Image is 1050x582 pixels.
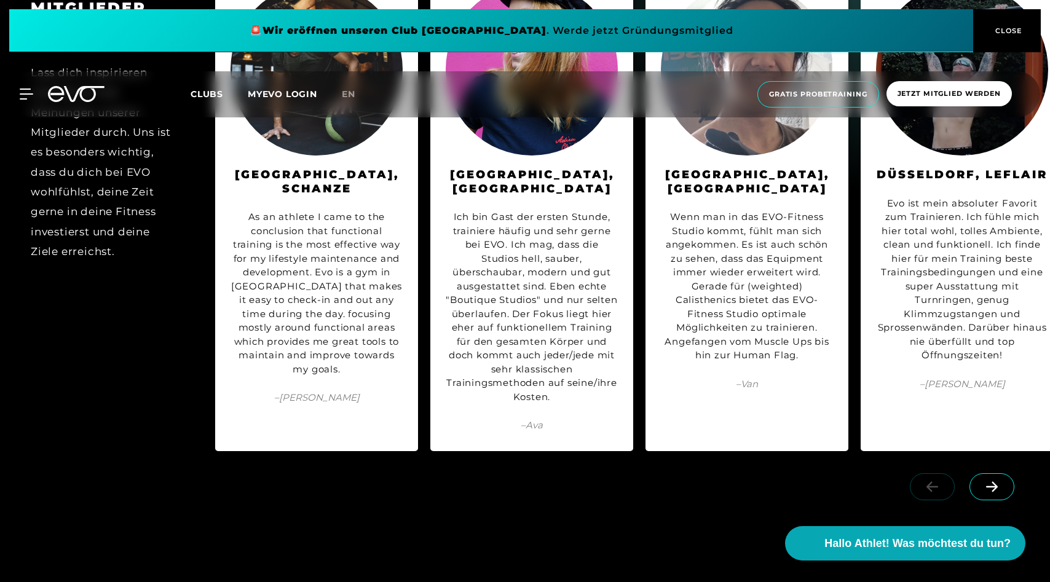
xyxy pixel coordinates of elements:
span: – [PERSON_NAME] [231,391,403,405]
h3: [GEOGRAPHIC_DATA], [GEOGRAPHIC_DATA] [661,168,833,195]
button: CLOSE [973,9,1041,52]
a: Clubs [191,88,248,100]
span: Clubs [191,88,223,100]
button: Hallo Athlet! Was möchtest du tun? [785,526,1025,560]
h3: [GEOGRAPHIC_DATA], Schanze [231,168,403,195]
a: en [342,87,370,101]
span: – Van [661,377,833,391]
div: Evo ist mein absoluter Favorit zum Trainieren. Ich fühle mich hier total wohl, tolles Ambiente, c... [876,197,1048,363]
span: Jetzt Mitglied werden [898,88,1001,99]
div: As an athlete I came to the conclusion that functional training is the most effective way for my ... [231,210,403,376]
h3: Düsseldorf, LeFlair [876,168,1048,182]
div: Ich bin Gast der ersten Stunde, trainiere häufig und sehr gerne bei EVO. Ich mag, dass die Studio... [446,210,618,404]
span: CLOSE [992,25,1022,36]
span: Hallo Athlet! Was möchtest du tun? [824,535,1011,552]
h3: [GEOGRAPHIC_DATA], [GEOGRAPHIC_DATA] [446,168,618,195]
span: – [PERSON_NAME] [876,377,1048,391]
a: MYEVO LOGIN [248,88,317,100]
a: Jetzt Mitglied werden [883,81,1016,108]
a: Gratis Probetraining [754,81,883,108]
div: Wenn man in das EVO-Fitness Studio kommt, fühlt man sich angekommen. Es ist auch schön zu sehen, ... [661,210,833,363]
div: Lass dich inspirieren und lese dir die Meinungen unserer Mitglieder durch. Uns ist es besonders w... [31,63,172,261]
span: Gratis Probetraining [769,89,867,100]
span: en [342,88,355,100]
span: – Ava [446,419,618,433]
